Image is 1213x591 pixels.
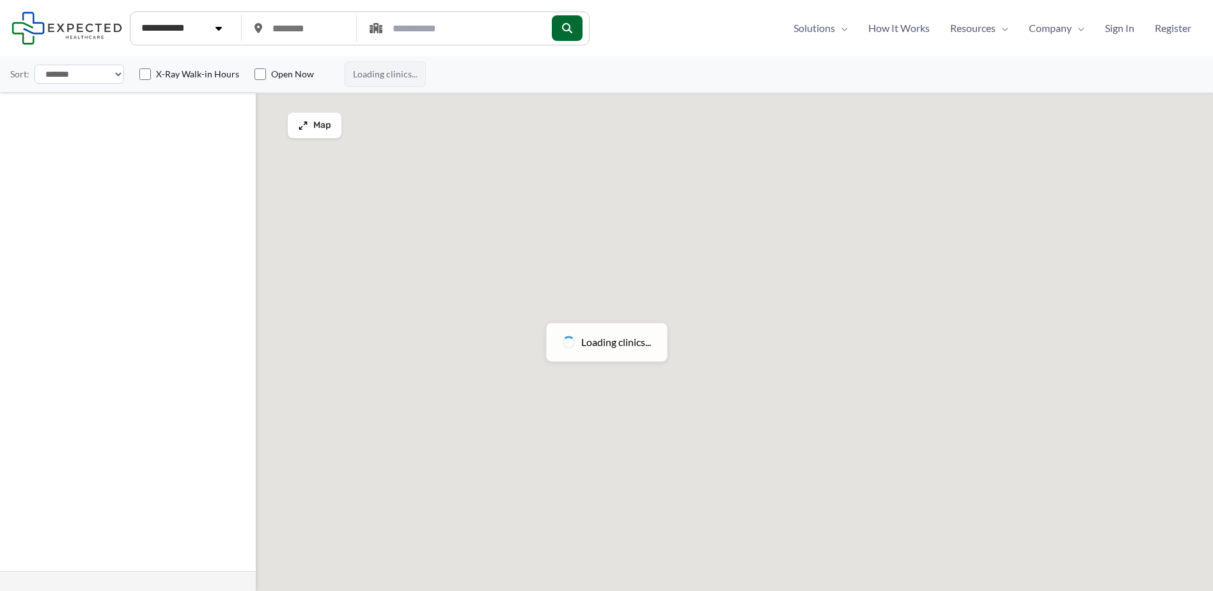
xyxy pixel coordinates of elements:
[835,19,848,38] span: Menu Toggle
[1105,19,1134,38] span: Sign In
[996,19,1008,38] span: Menu Toggle
[1095,19,1145,38] a: Sign In
[298,120,308,130] img: Maximize
[10,66,29,83] label: Sort:
[581,333,651,352] span: Loading clinics...
[1072,19,1084,38] span: Menu Toggle
[794,19,835,38] span: Solutions
[940,19,1019,38] a: ResourcesMenu Toggle
[858,19,940,38] a: How It Works
[1029,19,1072,38] span: Company
[288,113,341,138] button: Map
[12,12,122,44] img: Expected Healthcare Logo - side, dark font, small
[783,19,858,38] a: SolutionsMenu Toggle
[313,120,331,131] span: Map
[156,68,239,81] label: X-Ray Walk-in Hours
[271,68,314,81] label: Open Now
[868,19,930,38] span: How It Works
[1019,19,1095,38] a: CompanyMenu Toggle
[345,61,426,87] span: Loading clinics...
[950,19,996,38] span: Resources
[1145,19,1201,38] a: Register
[1155,19,1191,38] span: Register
